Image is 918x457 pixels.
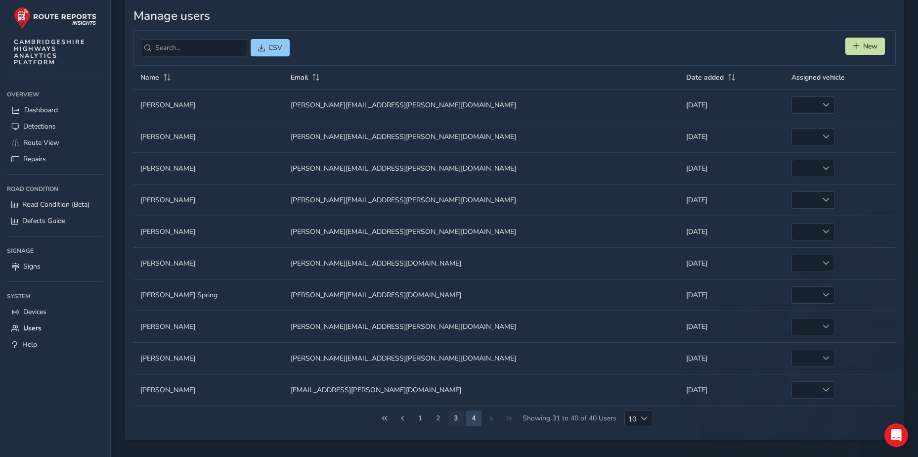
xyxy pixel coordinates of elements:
[133,89,284,121] td: [PERSON_NAME]
[23,323,42,333] span: Users
[133,311,284,342] td: [PERSON_NAME]
[679,121,785,152] td: [DATE]
[7,289,103,304] div: System
[7,135,103,151] a: Route View
[884,423,908,447] iframe: Intercom live chat
[679,342,785,374] td: [DATE]
[284,279,679,311] td: [PERSON_NAME][EMAIL_ADDRESS][DOMAIN_NAME]
[141,39,247,56] input: Search...
[394,411,410,426] button: Previous Page
[284,216,679,247] td: [PERSON_NAME][EMAIL_ADDRESS][PERSON_NAME][DOMAIN_NAME]
[133,279,284,311] td: [PERSON_NAME] Spring
[291,73,308,82] span: Email
[448,411,464,426] button: Page 4
[430,411,446,426] button: Page 3
[133,216,284,247] td: [PERSON_NAME]
[7,243,103,258] div: Signage
[23,122,56,131] span: Detections
[14,39,86,66] span: CAMBRIDGESHIRE HIGHWAYS ANALYTICS PLATFORM
[7,213,103,229] a: Defects Guide
[7,304,103,320] a: Devices
[636,411,653,426] div: Choose
[679,279,785,311] td: [DATE]
[133,374,284,406] td: [PERSON_NAME]
[845,38,885,55] button: New
[679,184,785,216] td: [DATE]
[412,411,428,426] button: Page 2
[679,374,785,406] td: [DATE]
[24,105,58,115] span: Dashboard
[679,216,785,247] td: [DATE]
[466,411,481,426] button: Page 5
[284,89,679,121] td: [PERSON_NAME][EMAIL_ADDRESS][PERSON_NAME][DOMAIN_NAME]
[686,73,724,82] span: Date added
[23,138,59,147] span: Route View
[133,152,284,184] td: [PERSON_NAME]
[268,43,282,52] span: CSV
[133,121,284,152] td: [PERSON_NAME]
[22,216,65,226] span: Defects Guide
[7,336,103,353] a: Help
[519,411,620,426] span: Showing 31 to 40 of 40 Users
[22,200,89,209] span: Road Condition (Beta)
[7,196,103,213] a: Road Condition (Beta)
[863,42,877,51] span: New
[377,411,393,426] button: First Page
[7,87,103,102] div: Overview
[679,311,785,342] td: [DATE]
[791,73,845,82] span: Assigned vehicle
[7,151,103,167] a: Repairs
[23,154,46,164] span: Repairs
[14,7,96,29] img: rr logo
[7,102,103,118] a: Dashboard
[23,262,41,271] span: Signs
[7,320,103,336] a: Users
[133,9,896,23] h3: Manage users
[133,184,284,216] td: [PERSON_NAME]
[133,247,284,279] td: [PERSON_NAME]
[284,342,679,374] td: [PERSON_NAME][EMAIL_ADDRESS][PERSON_NAME][DOMAIN_NAME]
[284,152,679,184] td: [PERSON_NAME][EMAIL_ADDRESS][PERSON_NAME][DOMAIN_NAME]
[284,247,679,279] td: [PERSON_NAME][EMAIL_ADDRESS][DOMAIN_NAME]
[7,182,103,196] div: Road Condition
[284,311,679,342] td: [PERSON_NAME][EMAIL_ADDRESS][PERSON_NAME][DOMAIN_NAME]
[284,184,679,216] td: [PERSON_NAME][EMAIL_ADDRESS][PERSON_NAME][DOMAIN_NAME]
[7,118,103,135] a: Detections
[7,258,103,274] a: Signs
[140,73,159,82] span: Name
[284,374,679,406] td: [EMAIL_ADDRESS][PERSON_NAME][DOMAIN_NAME]
[251,39,290,56] button: CSV
[679,247,785,279] td: [DATE]
[679,152,785,184] td: [DATE]
[625,411,636,426] span: 10
[133,342,284,374] td: [PERSON_NAME]
[679,89,785,121] td: [DATE]
[284,121,679,152] td: [PERSON_NAME][EMAIL_ADDRESS][PERSON_NAME][DOMAIN_NAME]
[22,340,37,349] span: Help
[23,307,46,317] span: Devices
